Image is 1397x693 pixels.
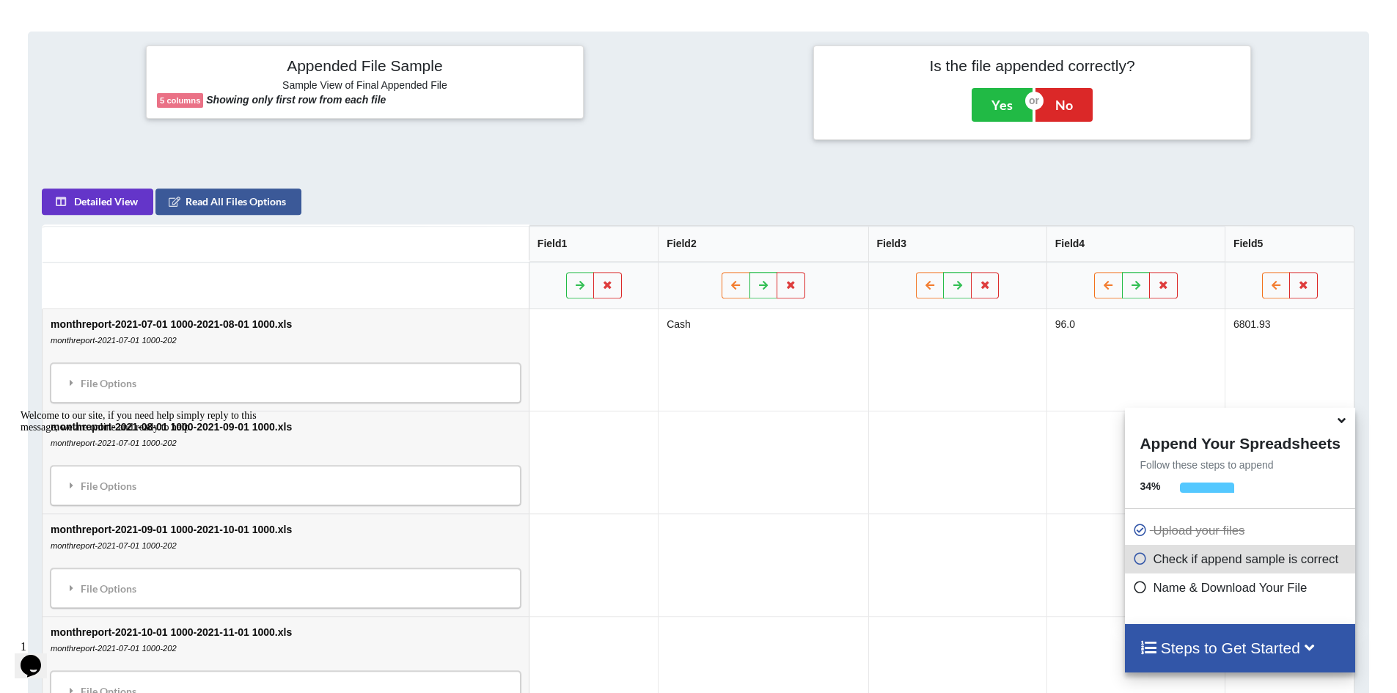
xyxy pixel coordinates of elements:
div: File Options [55,470,516,501]
h4: Appended File Sample [157,56,573,77]
th: Field5 [1225,226,1354,262]
h4: Is the file appended correctly? [824,56,1240,75]
h4: Append Your Spreadsheets [1125,430,1354,452]
th: Field4 [1046,226,1225,262]
td: 6801.93 [1225,309,1354,411]
button: Detailed View [42,188,153,215]
span: Welcome to our site, if you need help simply reply to this message, we are online and ready to help. [6,6,242,29]
h6: Sample View of Final Appended File [157,79,573,94]
td: monthreport-2021-09-01 1000-2021-10-01 1000.xls [43,513,529,616]
p: Follow these steps to append [1125,458,1354,472]
div: Welcome to our site, if you need help simply reply to this message, we are online and ready to help. [6,6,270,29]
th: Field1 [529,226,658,262]
div: File Options [55,573,516,604]
p: Upload your files [1132,521,1351,540]
b: 5 columns [160,96,200,105]
b: 34 % [1140,480,1160,492]
i: monthreport-2021-07-01 1000-202 [51,644,177,653]
th: Field3 [868,226,1046,262]
p: Check if append sample is correct [1132,550,1351,568]
p: Name & Download Your File [1132,579,1351,597]
div: File Options [55,367,516,398]
i: monthreport-2021-07-01 1000-202 [51,336,177,345]
h4: Steps to Get Started [1140,639,1340,657]
button: Read All Files Options [155,188,301,215]
b: Showing only first row from each file [206,94,386,106]
iframe: chat widget [15,634,62,678]
iframe: chat widget [15,404,279,627]
td: monthreport-2021-07-01 1000-2021-08-01 1000.xls [43,309,529,411]
th: Field2 [659,226,868,262]
td: Cash [659,309,868,411]
td: monthreport-2021-08-01 1000-2021-09-01 1000.xls [43,411,529,513]
button: Yes [972,88,1033,122]
button: No [1035,88,1093,122]
td: 96.0 [1046,309,1225,411]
